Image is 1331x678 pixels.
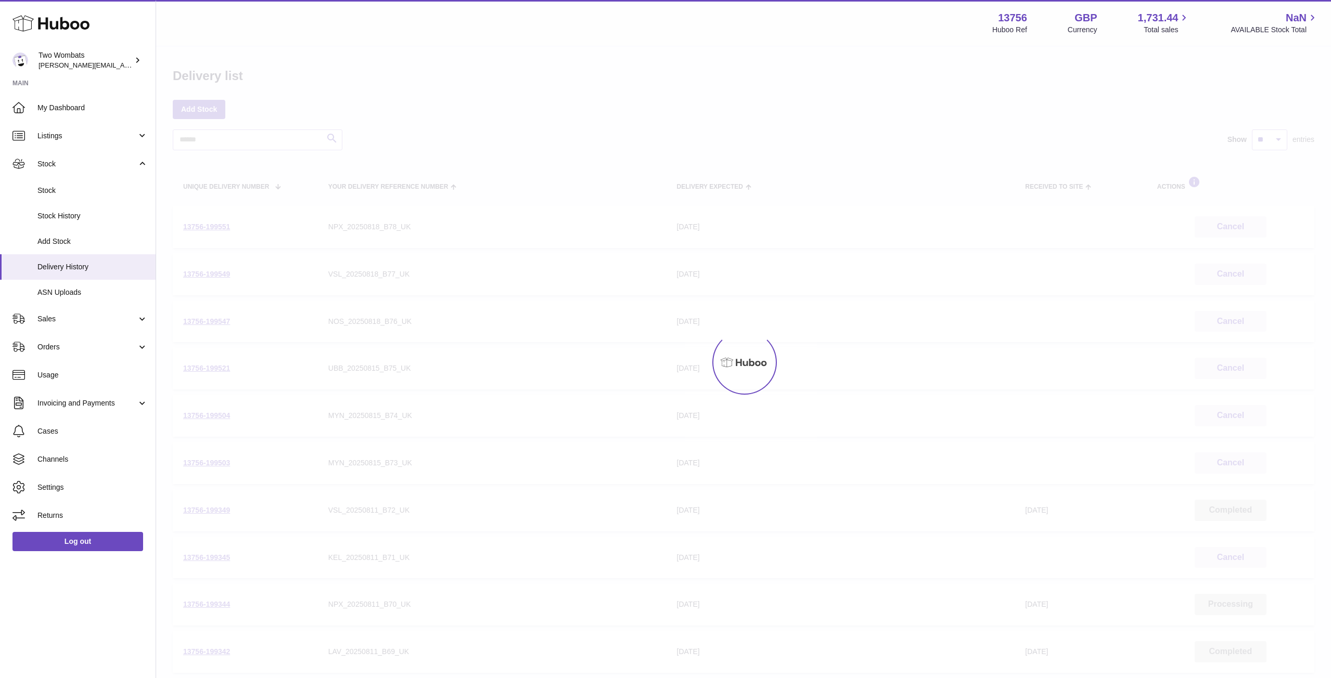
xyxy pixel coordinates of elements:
span: AVAILABLE Stock Total [1231,25,1319,35]
span: Settings [37,483,148,492]
span: Orders [37,342,137,352]
img: philip.carroll@twowombats.com [12,53,28,68]
strong: GBP [1074,11,1097,25]
span: Returns [37,511,148,520]
span: 1,731.44 [1138,11,1179,25]
div: Huboo Ref [992,25,1027,35]
a: NaN AVAILABLE Stock Total [1231,11,1319,35]
strong: 13756 [998,11,1027,25]
div: Two Wombats [39,50,132,70]
span: Stock [37,186,148,195]
span: Invoicing and Payments [37,398,137,408]
span: NaN [1286,11,1307,25]
span: My Dashboard [37,103,148,113]
span: Stock History [37,211,148,221]
a: Log out [12,532,143,551]
span: Delivery History [37,262,148,272]
a: 1,731.44 Total sales [1138,11,1191,35]
span: Stock [37,159,137,169]
span: Channels [37,454,148,464]
span: Usage [37,370,148,380]
span: Total sales [1144,25,1190,35]
span: Sales [37,314,137,324]
span: [PERSON_NAME][EMAIL_ADDRESS][PERSON_NAME][DOMAIN_NAME] [39,61,264,69]
span: Listings [37,131,137,141]
span: Cases [37,426,148,436]
span: Add Stock [37,237,148,246]
div: Currency [1068,25,1097,35]
span: ASN Uploads [37,288,148,297]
